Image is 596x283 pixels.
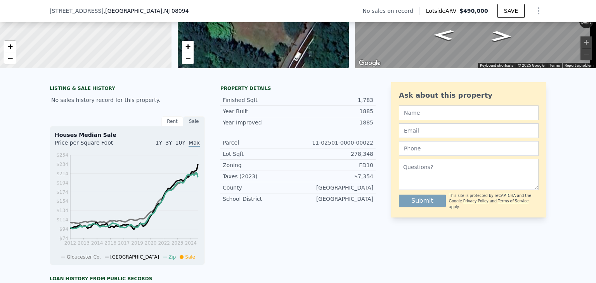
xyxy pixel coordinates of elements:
[298,173,373,180] div: $7,354
[162,8,189,14] span: , NJ 08094
[580,36,592,48] button: Zoom in
[168,254,176,260] span: Zip
[131,240,143,246] tspan: 2019
[498,199,528,203] a: Terms of Service
[50,93,205,107] div: No sales history record for this property.
[185,254,195,260] span: Sale
[223,107,298,115] div: Year Built
[161,116,183,126] div: Rent
[399,105,539,120] input: Name
[459,8,488,14] span: $490,000
[91,240,103,246] tspan: 2014
[363,7,419,15] div: No sales on record
[185,240,197,246] tspan: 2024
[298,96,373,104] div: 1,783
[8,53,13,63] span: −
[549,63,560,67] a: Terms (opens in new tab)
[189,140,200,147] span: Max
[399,195,446,207] button: Submit
[531,3,546,19] button: Show Options
[56,180,68,186] tspan: $194
[565,63,594,67] a: Report a problem
[182,41,194,52] a: Zoom in
[104,240,116,246] tspan: 2016
[463,199,489,203] a: Privacy Policy
[182,52,194,64] a: Zoom out
[64,240,76,246] tspan: 2012
[8,41,13,51] span: +
[298,195,373,203] div: [GEOGRAPHIC_DATA]
[399,123,539,138] input: Email
[298,161,373,169] div: FD10
[78,240,90,246] tspan: 2013
[223,150,298,158] div: Lot Sqft
[4,52,16,64] a: Zoom out
[56,152,68,158] tspan: $254
[67,254,101,260] span: Gloucester Co.
[223,184,298,192] div: County
[156,140,162,146] span: 1Y
[424,27,463,43] path: Go Southwest, E Malaga Rd
[580,48,592,60] button: Zoom out
[158,240,170,246] tspan: 2022
[59,226,68,232] tspan: $94
[56,171,68,176] tspan: $214
[55,131,200,139] div: Houses Median Sale
[518,63,544,67] span: © 2025 Google
[298,184,373,192] div: [GEOGRAPHIC_DATA]
[56,162,68,167] tspan: $234
[50,276,205,282] div: Loan history from public records
[56,190,68,195] tspan: $174
[220,85,376,91] div: Property details
[223,139,298,147] div: Parcel
[59,236,68,241] tspan: $74
[357,58,383,68] img: Google
[50,7,104,15] span: [STREET_ADDRESS]
[56,198,68,204] tspan: $154
[399,141,539,156] input: Phone
[223,195,298,203] div: School District
[175,140,185,146] span: 10Y
[357,58,383,68] a: Open this area in Google Maps (opens a new window)
[172,240,184,246] tspan: 2023
[104,7,189,15] span: , [GEOGRAPHIC_DATA]
[497,4,525,18] button: SAVE
[223,161,298,169] div: Zoning
[298,107,373,115] div: 1885
[50,85,205,93] div: LISTING & SALE HISTORY
[298,139,373,147] div: 11-02501-0000-00022
[118,240,130,246] tspan: 2017
[426,7,459,15] span: Lotside ARV
[56,208,68,213] tspan: $134
[145,240,157,246] tspan: 2020
[480,63,513,68] button: Keyboard shortcuts
[4,41,16,52] a: Zoom in
[55,139,127,151] div: Price per Square Foot
[483,29,521,44] path: Go Northeast, E Malaga Rd
[185,53,190,63] span: −
[298,150,373,158] div: 278,348
[183,116,205,126] div: Sale
[185,41,190,51] span: +
[223,96,298,104] div: Finished Sqft
[223,173,298,180] div: Taxes (2023)
[223,119,298,126] div: Year Improved
[298,119,373,126] div: 1885
[165,140,172,146] span: 3Y
[56,217,68,223] tspan: $114
[449,193,539,210] div: This site is protected by reCAPTCHA and the Google and apply.
[110,254,159,260] span: [GEOGRAPHIC_DATA]
[399,90,539,101] div: Ask about this property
